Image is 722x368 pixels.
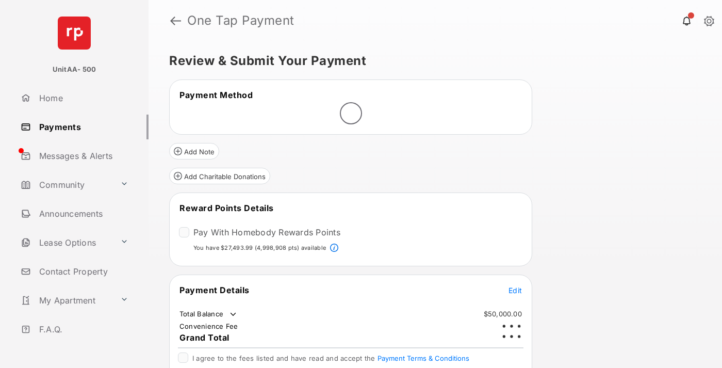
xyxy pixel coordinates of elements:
img: svg+xml;base64,PHN2ZyB4bWxucz0iaHR0cDovL3d3dy53My5vcmcvMjAwMC9zdmciIHdpZHRoPSI2NCIgaGVpZ2h0PSI2NC... [58,17,91,50]
h5: Review & Submit Your Payment [169,55,693,67]
span: Payment Method [179,90,253,100]
a: Home [17,86,149,110]
a: Lease Options [17,230,116,255]
span: Payment Details [179,285,250,295]
p: UnitAA- 500 [53,65,96,75]
span: I agree to the fees listed and have read and accept the [192,354,469,362]
button: I agree to the fees listed and have read and accept the [378,354,469,362]
a: Contact Property [17,259,149,284]
a: Community [17,172,116,197]
td: Convenience Fee [179,322,239,331]
a: Announcements [17,201,149,226]
td: $50,000.00 [483,309,522,318]
a: Payments [17,115,149,139]
button: Add Note [169,143,219,159]
a: My Apartment [17,288,116,313]
label: Pay With Homebody Rewards Points [193,227,340,237]
p: You have $27,493.99 (4,998,908 pts) available [193,244,326,252]
button: Edit [508,285,522,295]
a: Messages & Alerts [17,143,149,168]
button: Add Charitable Donations [169,168,270,184]
strong: One Tap Payment [187,14,294,27]
span: Grand Total [179,332,229,343]
td: Total Balance [179,309,238,319]
span: Reward Points Details [179,203,274,213]
span: Edit [508,286,522,295]
a: F.A.Q. [17,317,149,342]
